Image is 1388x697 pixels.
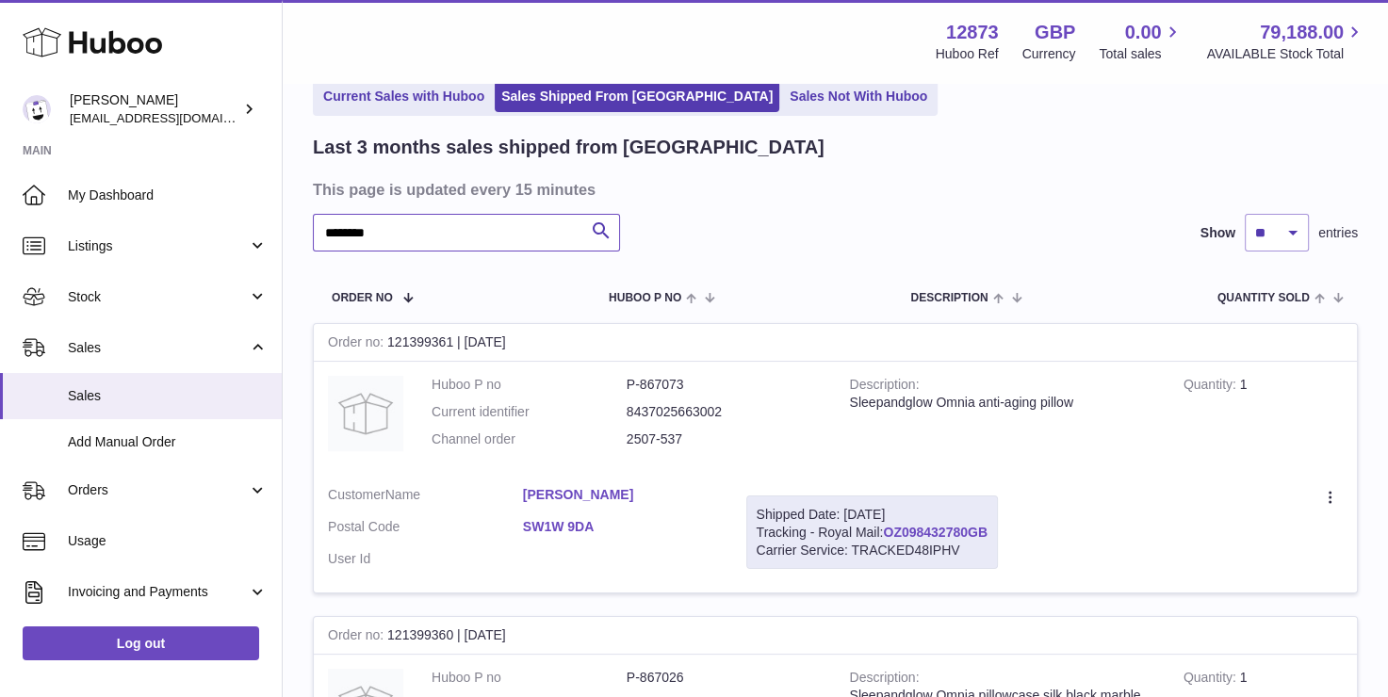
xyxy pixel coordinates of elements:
dd: 2507-537 [627,430,822,448]
dd: P-867026 [627,669,822,687]
a: Sales Shipped From [GEOGRAPHIC_DATA] [495,81,779,112]
a: 79,188.00 AVAILABLE Stock Total [1206,20,1365,63]
strong: Description [850,670,920,689]
span: Usage [68,532,268,550]
div: Sleepandglow Omnia anti-aging pillow [850,394,1155,412]
strong: Quantity [1184,377,1240,397]
div: 121399360 | [DATE] [314,617,1357,655]
span: Customer [328,487,385,502]
span: Listings [68,237,248,255]
strong: Description [850,377,920,397]
dd: P-867073 [627,376,822,394]
dt: User Id [328,550,523,568]
div: Carrier Service: TRACKED48IPHV [757,542,988,559]
div: Shipped Date: [DATE] [757,506,988,524]
a: 0.00 Total sales [1099,20,1183,63]
a: Sales Not With Huboo [783,81,934,112]
span: entries [1318,224,1358,242]
span: Add Manual Order [68,433,268,451]
a: Current Sales with Huboo [317,81,491,112]
a: OZ098432780GB [883,525,988,540]
span: Order No [332,292,393,304]
span: Invoicing and Payments [68,583,248,601]
span: Orders [68,481,248,499]
td: 1 [1169,362,1357,472]
dt: Channel order [432,430,627,448]
span: Description [910,292,988,304]
strong: GBP [1035,20,1075,45]
h2: Last 3 months sales shipped from [GEOGRAPHIC_DATA] [313,135,825,160]
a: SW1W 9DA [523,518,718,536]
span: My Dashboard [68,186,268,204]
dt: Huboo P no [432,376,627,394]
dt: Huboo P no [432,669,627,687]
strong: Order no [328,334,387,354]
div: Tracking - Royal Mail: [746,495,998,570]
label: Show [1200,224,1235,242]
span: Sales [68,387,268,405]
strong: 12873 [946,20,999,45]
div: 121399361 | [DATE] [314,324,1357,362]
span: Stock [68,288,248,306]
span: AVAILABLE Stock Total [1206,45,1365,63]
span: 79,188.00 [1260,20,1344,45]
dt: Name [328,486,523,509]
div: Currency [1022,45,1076,63]
span: 0.00 [1125,20,1162,45]
img: no-photo.jpg [328,376,403,451]
dt: Current identifier [432,403,627,421]
dt: Postal Code [328,518,523,541]
span: Quantity Sold [1217,292,1310,304]
div: Huboo Ref [936,45,999,63]
h3: This page is updated every 15 minutes [313,179,1353,200]
span: Sales [68,339,248,357]
strong: Order no [328,627,387,647]
span: Total sales [1099,45,1183,63]
strong: Quantity [1184,670,1240,689]
dd: 8437025663002 [627,403,822,421]
div: [PERSON_NAME] [70,91,239,127]
span: Huboo P no [609,292,681,304]
a: Log out [23,626,259,660]
a: [PERSON_NAME] [523,486,718,504]
img: tikhon.oleinikov@sleepandglow.com [23,95,51,123]
span: [EMAIL_ADDRESS][DOMAIN_NAME] [70,110,277,125]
